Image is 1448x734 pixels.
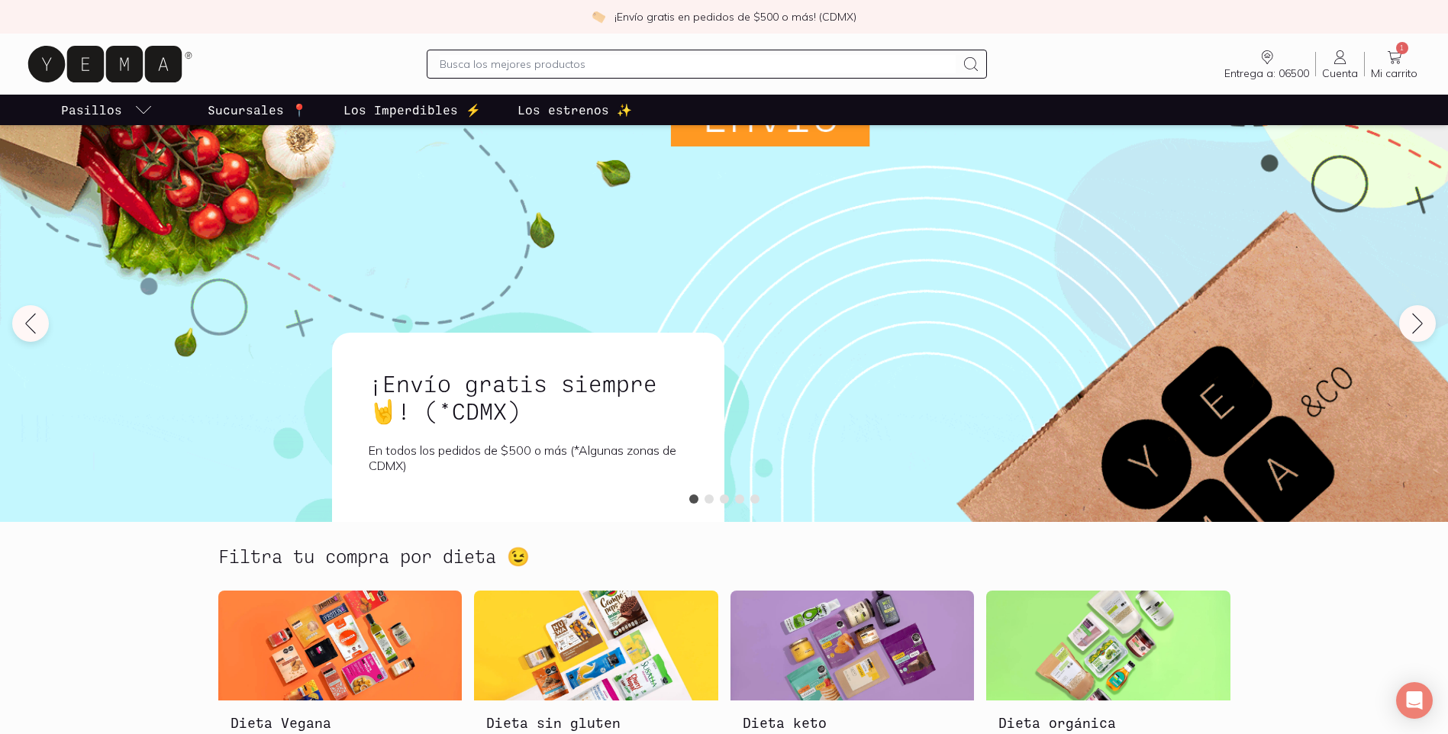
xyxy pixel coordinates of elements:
[343,101,481,119] p: Los Imperdibles ⚡️
[514,95,635,125] a: Los estrenos ✨
[340,95,484,125] a: Los Imperdibles ⚡️
[986,591,1230,700] img: Dieta orgánica
[592,10,605,24] img: check
[218,591,463,700] img: Dieta Vegana
[369,443,688,473] p: En todos los pedidos de $500 o más (*Algunas zonas de CDMX)
[474,591,718,700] img: Dieta sin gluten
[218,546,530,566] h2: Filtra tu compra por dieta 😉
[1224,66,1309,80] span: Entrega a: 06500
[61,101,122,119] p: Pasillos
[518,101,632,119] p: Los estrenos ✨
[1316,48,1364,80] a: Cuenta
[208,101,307,119] p: Sucursales 📍
[486,713,706,732] h3: Dieta sin gluten
[1218,48,1315,80] a: Entrega a: 06500
[58,95,156,125] a: pasillo-todos-link
[1396,682,1433,719] div: Open Intercom Messenger
[1371,66,1417,80] span: Mi carrito
[205,95,310,125] a: Sucursales 📍
[1365,48,1424,80] a: 1Mi carrito
[743,713,963,732] h3: Dieta keto
[1396,42,1408,54] span: 1
[614,9,856,24] p: ¡Envío gratis en pedidos de $500 o más! (CDMX)
[998,713,1218,732] h3: Dieta orgánica
[369,369,688,424] h1: ¡Envío gratis siempre🤘! (*CDMX)
[440,55,955,73] input: Busca los mejores productos
[1322,66,1358,80] span: Cuenta
[730,591,975,700] img: Dieta keto
[231,713,450,732] h3: Dieta Vegana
